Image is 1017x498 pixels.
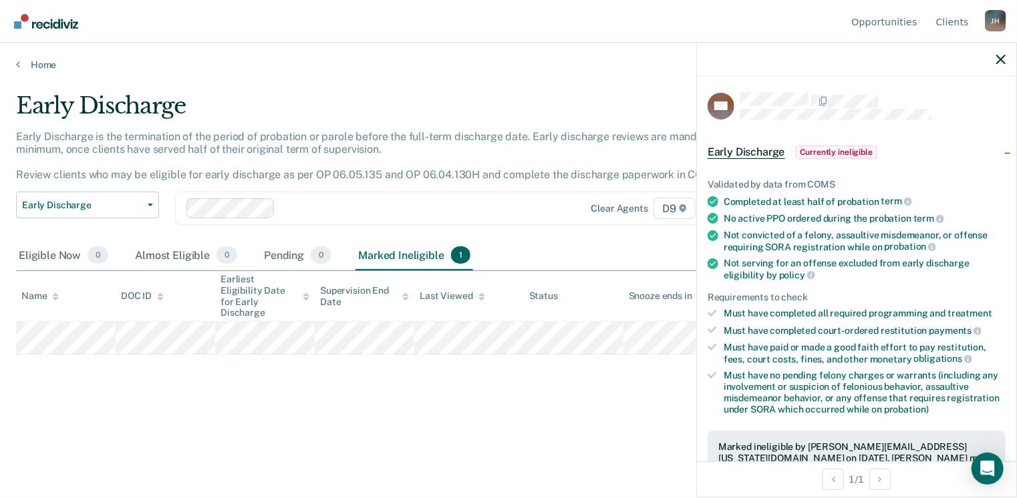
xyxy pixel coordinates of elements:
div: Eligible Now [16,241,111,270]
span: policy [779,270,815,280]
span: D9 [653,198,696,219]
div: Earliest Eligibility Date for Early Discharge [221,274,309,318]
div: Pending [261,241,334,270]
button: Next Opportunity [869,469,891,490]
div: Requirements to check [708,292,1006,303]
span: term [913,213,944,224]
div: J H [985,10,1006,31]
div: Supervision End Date [320,285,409,308]
button: Previous Opportunity [823,469,844,490]
span: Early Discharge [708,146,785,159]
span: obligations [914,353,972,364]
span: Early Discharge [22,200,142,211]
div: Almost Eligible [132,241,240,270]
span: Currently ineligible [796,146,878,159]
span: term [881,196,912,206]
div: Marked ineligible by [PERSON_NAME][EMAIL_ADDRESS][US_STATE][DOMAIN_NAME] on [DATE]. [PERSON_NAME]... [718,441,995,475]
div: Marked Ineligible [355,241,473,270]
div: Completed at least half of probation [724,196,1006,208]
button: Profile dropdown button [985,10,1006,31]
div: Must have completed court-ordered restitution [724,324,1006,336]
div: Must have no pending felony charges or warrants (including any involvement or suspicion of feloni... [724,370,1006,415]
div: Early DischargeCurrently ineligible [697,131,1016,174]
div: Status [529,290,558,302]
p: Early Discharge is the termination of the period of probation or parole before the full-term disc... [16,130,734,182]
div: Clear agents [591,203,648,214]
div: Last Viewed [420,290,484,302]
div: No active PPO ordered during the probation [724,212,1006,224]
div: Validated by data from COMS [708,179,1006,190]
span: treatment [948,308,992,318]
div: Snooze ends in [629,290,704,302]
div: Not serving for an offense excluded from early discharge eligibility by [724,258,1006,280]
div: 1 / 1 [697,461,1016,497]
div: Must have paid or made a good faith effort to pay restitution, fees, court costs, fines, and othe... [724,342,1006,364]
span: 0 [88,246,108,264]
span: 0 [311,246,331,264]
span: 1 [451,246,470,264]
div: Name [21,290,59,302]
span: 0 [216,246,237,264]
div: Must have completed all required programming and [724,308,1006,319]
span: probation [885,241,937,252]
img: Recidiviz [14,14,78,29]
div: Open Intercom Messenger [972,453,1004,485]
span: probation) [884,404,929,415]
a: Home [16,59,1001,71]
div: Early Discharge [16,92,779,130]
div: DOC ID [121,290,164,302]
div: Not convicted of a felony, assaultive misdemeanor, or offense requiring SORA registration while on [724,230,1006,252]
span: payments [929,325,982,336]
